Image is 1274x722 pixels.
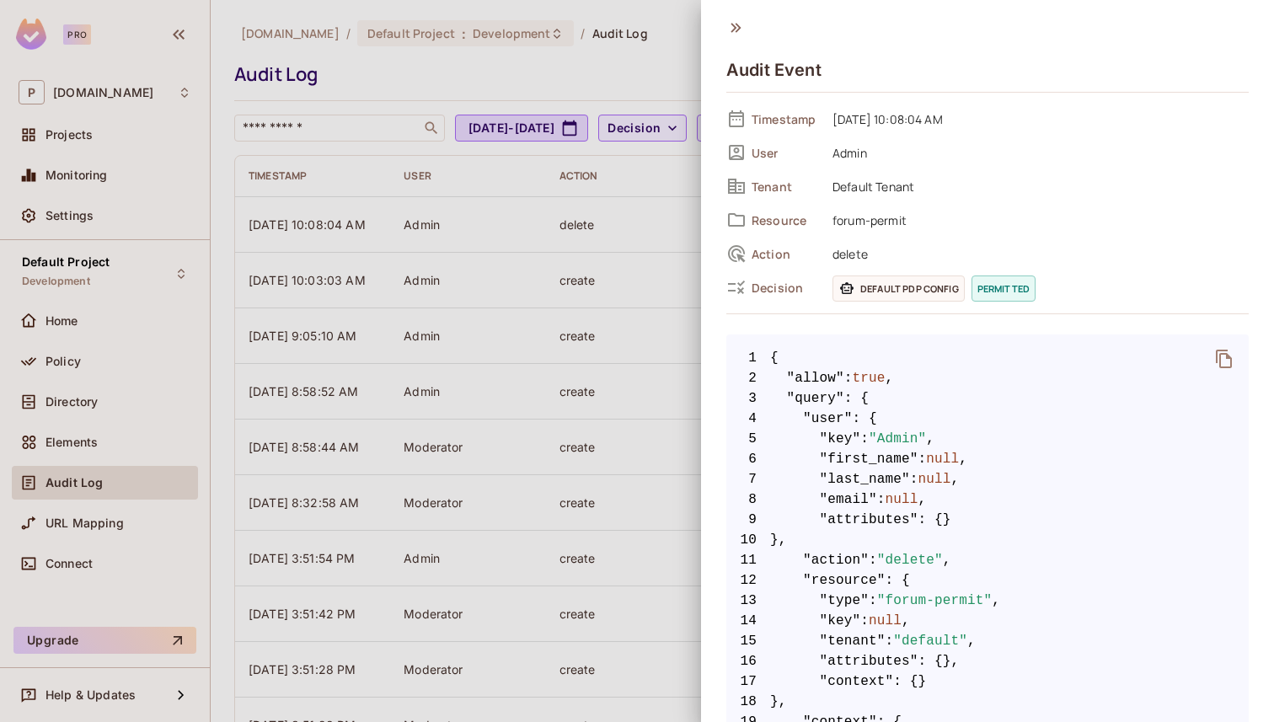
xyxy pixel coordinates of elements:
[869,429,926,449] span: "Admin"
[726,489,770,510] span: 8
[926,449,959,469] span: null
[726,651,770,671] span: 16
[726,510,770,530] span: 9
[918,469,951,489] span: null
[820,510,918,530] span: "attributes"
[752,212,819,228] span: Resource
[726,530,770,550] span: 10
[853,368,886,388] span: true
[803,550,869,570] span: "action"
[726,692,1249,712] span: },
[752,111,819,127] span: Timestamp
[752,280,819,296] span: Decision
[726,631,770,651] span: 15
[820,489,877,510] span: "email"
[869,611,902,631] span: null
[726,388,770,409] span: 3
[972,275,1036,302] span: permitted
[770,348,779,368] span: {
[886,368,894,388] span: ,
[869,550,877,570] span: :
[926,429,934,449] span: ,
[726,570,770,591] span: 12
[886,631,894,651] span: :
[803,570,886,591] span: "resource"
[726,368,770,388] span: 2
[886,570,910,591] span: : {
[726,429,770,449] span: 5
[726,60,822,80] h4: Audit Event
[726,348,770,368] span: 1
[869,591,877,611] span: :
[910,469,918,489] span: :
[918,449,927,469] span: :
[787,368,844,388] span: "allow"
[951,469,960,489] span: ,
[726,530,1249,550] span: },
[918,651,960,671] span: : {},
[918,489,927,510] span: ,
[992,591,1000,611] span: ,
[844,368,853,388] span: :
[752,179,819,195] span: Tenant
[918,510,951,530] span: : {}
[726,550,770,570] span: 11
[726,692,770,712] span: 18
[726,449,770,469] span: 6
[820,671,894,692] span: "context"
[820,631,886,651] span: "tenant"
[886,489,918,510] span: null
[803,409,853,429] span: "user"
[860,611,869,631] span: :
[820,469,910,489] span: "last_name"
[877,489,886,510] span: :
[820,651,918,671] span: "attributes"
[824,176,1249,196] span: Default Tenant
[726,409,770,429] span: 4
[943,550,951,570] span: ,
[820,611,861,631] span: "key"
[726,611,770,631] span: 14
[726,469,770,489] span: 7
[824,142,1249,163] span: Admin
[726,671,770,692] span: 17
[787,388,844,409] span: "query"
[820,449,918,469] span: "first_name"
[877,591,993,611] span: "forum-permit"
[860,429,869,449] span: :
[959,449,967,469] span: ,
[877,550,943,570] span: "delete"
[752,145,819,161] span: User
[967,631,976,651] span: ,
[824,243,1249,264] span: delete
[820,429,861,449] span: "key"
[824,210,1249,230] span: forum-permit
[820,591,870,611] span: "type"
[893,671,926,692] span: : {}
[1204,339,1245,379] button: delete
[844,388,869,409] span: : {
[726,591,770,611] span: 13
[832,275,965,302] span: Default PDP config
[853,409,877,429] span: : {
[902,611,910,631] span: ,
[752,246,819,262] span: Action
[824,109,1249,129] span: [DATE] 10:08:04 AM
[893,631,967,651] span: "default"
